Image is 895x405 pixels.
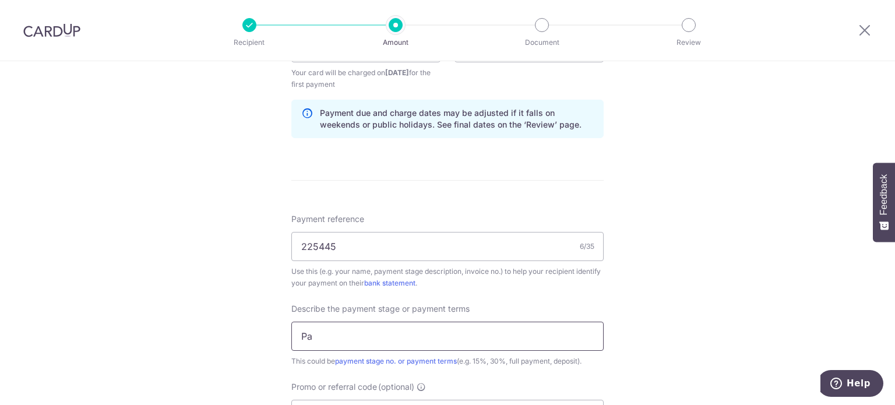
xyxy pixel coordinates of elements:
span: Promo or referral code [291,381,377,393]
p: Payment due and charge dates may be adjusted if it falls on weekends or public holidays. See fina... [320,107,594,131]
p: Amount [353,37,439,48]
span: Your card will be charged on [291,67,441,90]
span: Describe the payment stage or payment terms [291,303,470,315]
img: CardUp [23,23,80,37]
span: Feedback [879,174,889,215]
a: payment stage no. or payment terms [335,357,457,365]
div: This could be (e.g. 15%, 30%, full payment, deposit). [291,355,604,367]
div: Use this (e.g. your name, payment stage description, invoice no.) to help your recipient identify... [291,266,604,289]
p: Recipient [206,37,293,48]
span: (optional) [378,381,414,393]
div: 6/35 [580,241,594,252]
p: Review [646,37,732,48]
span: Payment reference [291,213,364,225]
button: Feedback - Show survey [873,163,895,242]
a: bank statement [364,279,415,287]
p: Document [499,37,585,48]
iframe: Opens a widget where you can find more information [820,370,883,399]
span: [DATE] [385,68,409,77]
